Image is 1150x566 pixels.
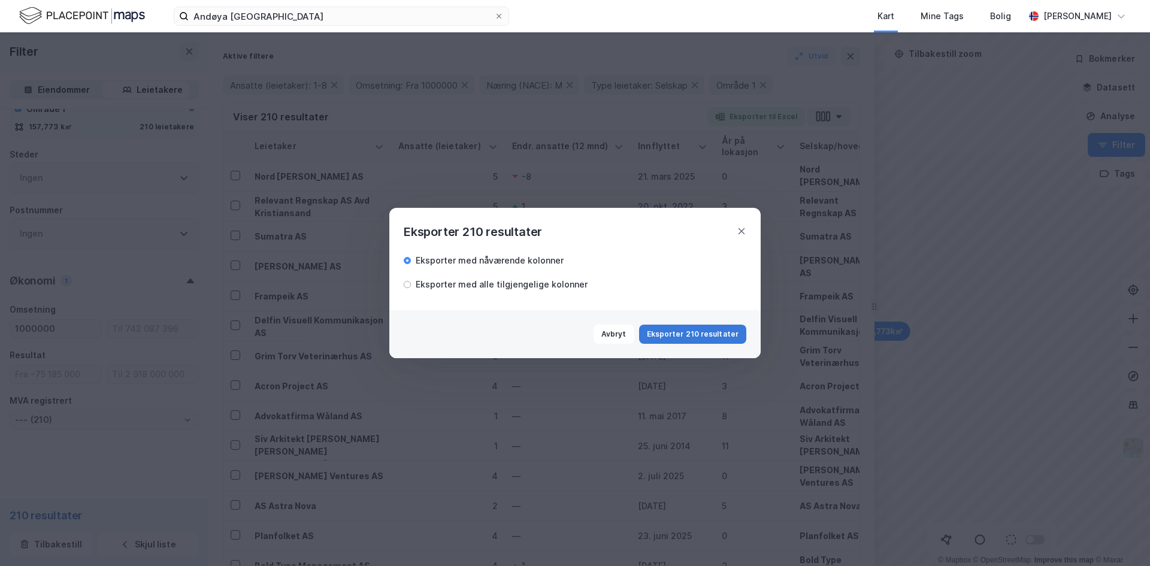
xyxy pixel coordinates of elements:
[639,325,746,344] button: Eksporter 210 resultater
[416,253,564,268] div: Eksporter med nåværende kolonner
[1090,509,1150,566] div: Kontrollprogram for chat
[594,325,634,344] button: Avbryt
[1043,9,1112,23] div: [PERSON_NAME]
[416,277,588,292] div: Eksporter med alle tilgjengelige kolonner
[19,5,145,26] img: logo.f888ab2527a4732fd821a326f86c7f29.svg
[1090,509,1150,566] iframe: Chat Widget
[990,9,1011,23] div: Bolig
[404,222,542,241] div: Eksporter 210 resultater
[921,9,964,23] div: Mine Tags
[189,7,494,25] input: Søk på adresse, matrikkel, gårdeiere, leietakere eller personer
[877,9,894,23] div: Kart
